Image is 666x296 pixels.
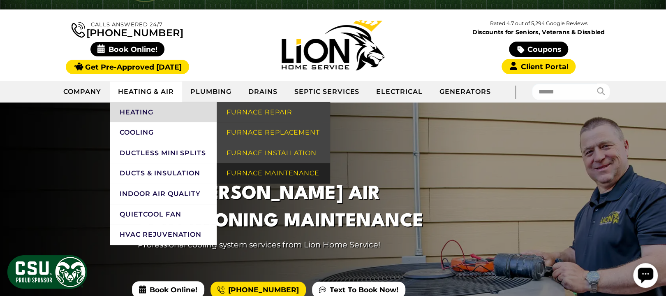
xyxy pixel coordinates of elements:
a: Electrical [368,82,431,102]
a: Heating & Air [110,82,182,102]
a: Ducts & Insulation [110,163,217,184]
a: Septic Services [286,82,368,102]
a: HVAC Rejuvenation [110,224,217,245]
a: Generators [431,82,499,102]
span: Book Online! [90,42,165,56]
a: Plumbing [182,82,240,102]
img: CSU Sponsor Badge [6,254,88,290]
a: Company [55,82,110,102]
a: Client Portal [502,59,576,74]
p: Professional cooling system services from Lion Home Service! [138,239,437,251]
a: Furnace Repair [217,102,330,123]
h1: Fort [PERSON_NAME] Air Conditioning Maintenance [138,180,437,235]
a: Get Pre-Approved [DATE] [66,60,189,74]
p: Rated 4.7 out of 5,294 Google Reviews [436,19,641,28]
span: Discounts for Seniors, Veterans & Disabled [437,29,640,35]
div: Open chat widget [3,3,28,28]
a: Ductless Mini Splits [110,143,217,163]
a: Coupons [509,42,568,57]
a: Cooling [110,122,217,143]
img: Lion Home Service [282,20,384,70]
a: Drains [240,82,286,102]
a: QuietCool Fan [110,204,217,225]
a: Heating [110,102,217,123]
div: | [499,81,532,103]
a: Indoor Air Quality [110,184,217,204]
a: Furnace Replacement [217,122,330,143]
a: [PHONE_NUMBER] [72,20,183,38]
a: Furnace Installation [217,143,330,163]
a: Furnace Maintenance [217,163,330,184]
